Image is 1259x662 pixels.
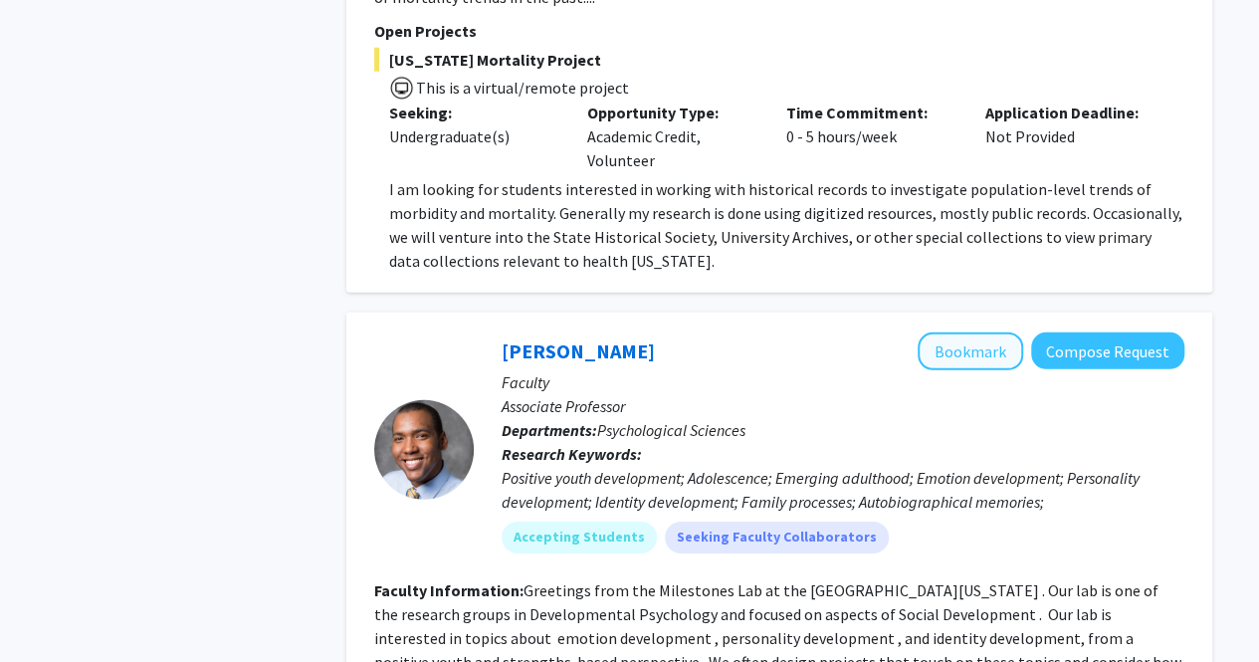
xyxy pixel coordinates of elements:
[389,177,1184,273] p: I am looking for students interested in working with historical records to investigate population...
[970,101,1169,172] div: Not Provided
[502,466,1184,514] div: Positive youth development; Adolescence; Emerging adulthood; Emotion development; Personality dev...
[985,101,1154,124] p: Application Deadline:
[572,101,771,172] div: Academic Credit, Volunteer
[374,48,1184,72] span: [US_STATE] Mortality Project
[771,101,970,172] div: 0 - 5 hours/week
[918,332,1023,370] button: Add Jordan Booker to Bookmarks
[786,101,955,124] p: Time Commitment:
[502,370,1184,394] p: Faculty
[374,19,1184,43] p: Open Projects
[389,101,558,124] p: Seeking:
[15,572,85,647] iframe: Chat
[597,420,745,440] span: Psychological Sciences
[587,101,756,124] p: Opportunity Type:
[502,522,657,553] mat-chip: Accepting Students
[414,78,629,98] span: This is a virtual/remote project
[389,124,558,148] div: Undergraduate(s)
[502,394,1184,418] p: Associate Professor
[502,338,655,363] a: [PERSON_NAME]
[502,420,597,440] b: Departments:
[374,580,524,600] b: Faculty Information:
[665,522,889,553] mat-chip: Seeking Faculty Collaborators
[1031,332,1184,369] button: Compose Request to Jordan Booker
[502,444,642,464] b: Research Keywords:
